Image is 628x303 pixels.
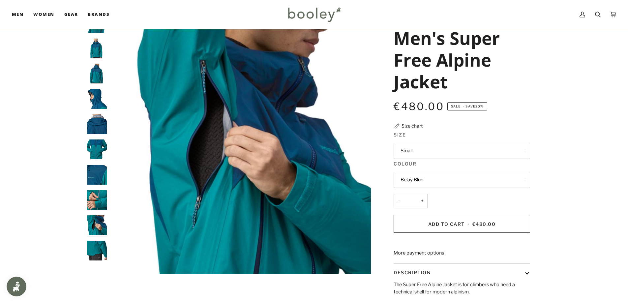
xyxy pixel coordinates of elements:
img: Patagonia Men's Super Free Alpine Jacket - Booley Galway [87,114,107,134]
span: Sale [451,105,461,108]
img: Patagonia Men's Super Free Alpine Jacket - Booley Galway [87,215,107,235]
em: • [462,105,465,108]
span: Colour [394,160,416,167]
img: Patagonia Men's Super Free Alpine Jacket - Booley Galway [87,89,107,109]
span: Brands [88,11,109,18]
img: Booley [285,5,343,24]
a: More payment options [394,250,530,257]
span: • [466,221,471,227]
img: Patagonia Men's Super Free Alpine Jacket - Booley Galway [87,39,107,58]
span: Add to Cart [428,221,465,227]
div: Size chart [402,122,423,129]
span: Save [447,102,487,111]
button: Belay Blue [394,172,530,188]
h1: Men's Super Free Alpine Jacket [394,27,525,92]
span: Men [12,11,23,18]
img: Patagonia Men's Super Free Alpine Jacket - Booley Galway [87,190,107,210]
span: €480.00 [472,221,496,227]
button: Add to Cart • €480.00 [394,215,530,233]
span: Gear [64,11,78,18]
img: Patagonia Men's Super Free Alpine Jacket - Booley Galway [87,64,107,83]
img: Patagonia Men's Super Free Alpine Jacket - Booley Galway [87,139,107,159]
iframe: Button to open loyalty program pop-up [7,277,26,296]
div: Patagonia Men's Super Free Alpine Jacket - Booley Galway [110,13,371,274]
button: Description [394,264,530,281]
span: Women [33,11,54,18]
span: €480.00 [394,100,444,113]
img: Patagonia Men&#39;s Super Free Alpine Jacket - Booley Galway [110,13,371,274]
button: − [394,194,404,209]
span: 20% [475,105,484,108]
button: + [417,194,428,209]
button: Small [394,143,530,159]
img: Patagonia Men's Super Free Alpine Jacket - Booley Galway [87,165,107,185]
input: Quantity [394,194,428,209]
span: Size [394,131,406,138]
p: The Super Free Alpine Jacket is for climbers who need a technical shell for modern alpinism. [394,281,530,295]
img: Patagonia Men's Super Free Alpine Jacket - Booley Galway [87,241,107,260]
